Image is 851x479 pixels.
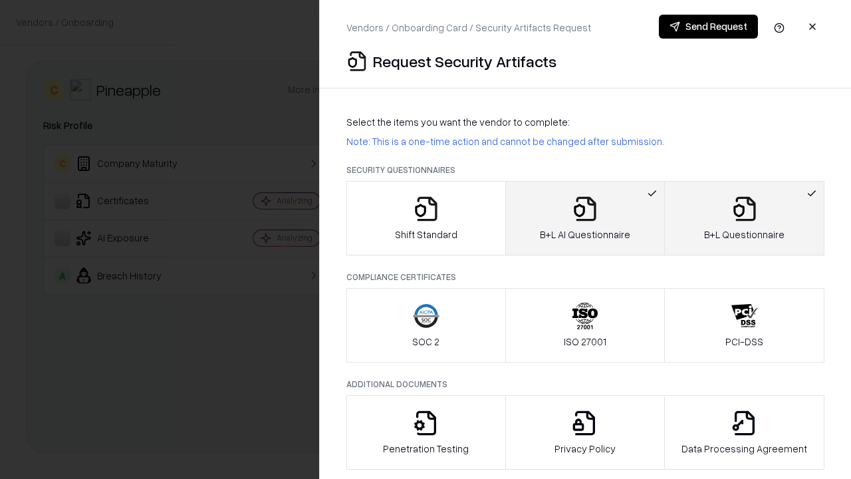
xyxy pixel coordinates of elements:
button: Privacy Policy [505,395,666,470]
p: B+L AI Questionnaire [540,228,630,241]
button: Penetration Testing [346,395,506,470]
p: Penetration Testing [383,442,469,456]
p: Shift Standard [395,228,457,241]
p: Request Security Artifacts [373,51,556,72]
p: Data Processing Agreement [681,442,807,456]
p: Privacy Policy [554,442,616,456]
p: Security Questionnaires [346,164,824,176]
p: Additional Documents [346,379,824,390]
button: PCI-DSS [664,288,824,363]
button: Data Processing Agreement [664,395,824,470]
p: PCI-DSS [725,335,763,349]
p: Note: This is a one-time action and cannot be changed after submission. [346,134,824,148]
p: Compliance Certificates [346,271,824,283]
p: Select the items you want the vendor to complete: [346,115,824,129]
button: Send Request [659,15,758,39]
button: SOC 2 [346,288,506,363]
button: Shift Standard [346,181,506,255]
p: ISO 27001 [564,335,606,349]
p: B+L Questionnaire [704,228,785,241]
p: SOC 2 [412,335,439,349]
p: Vendors / Onboarding Card / Security Artifacts Request [346,21,591,35]
button: B+L Questionnaire [664,181,824,255]
button: B+L AI Questionnaire [505,181,666,255]
button: ISO 27001 [505,288,666,363]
